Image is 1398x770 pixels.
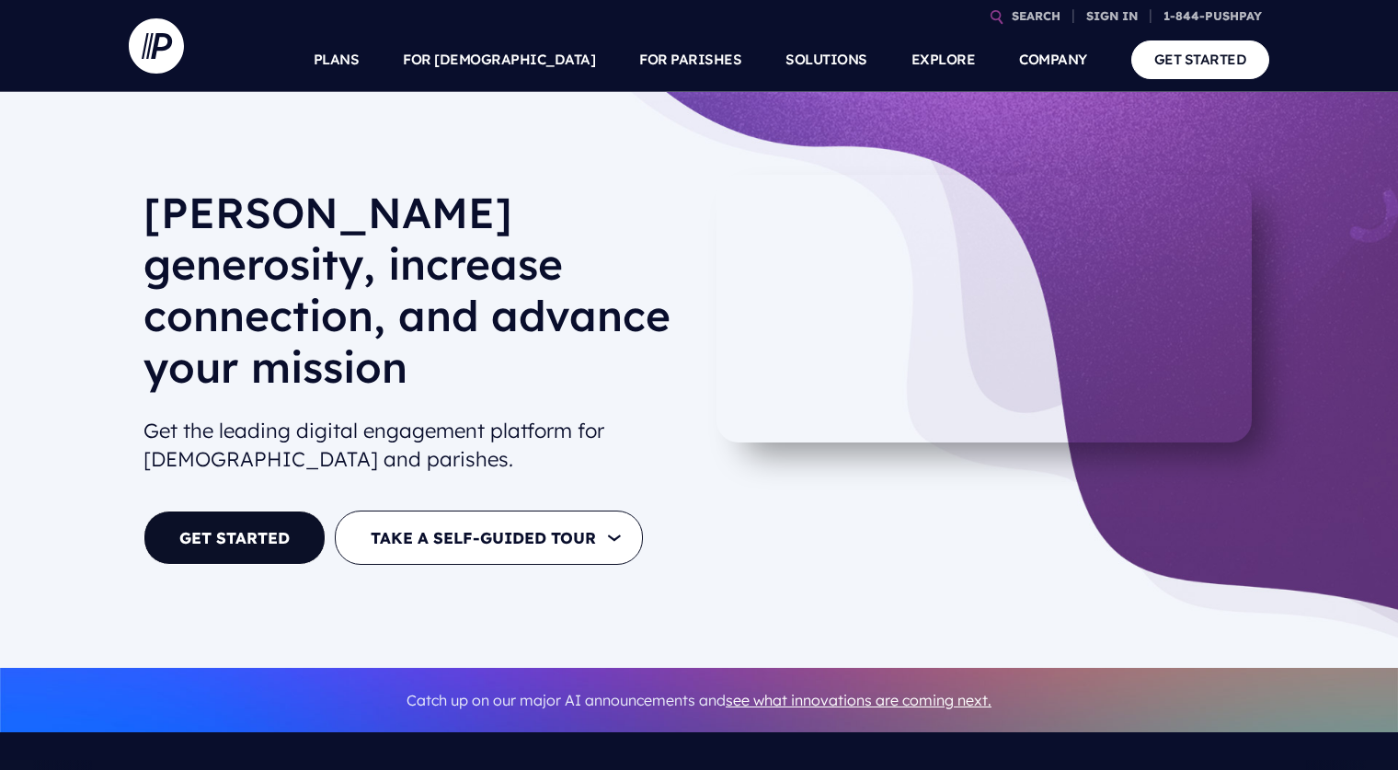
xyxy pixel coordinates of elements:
[314,28,360,92] a: PLANS
[143,409,684,481] h2: Get the leading digital engagement platform for [DEMOGRAPHIC_DATA] and parishes.
[785,28,867,92] a: SOLUTIONS
[726,691,991,709] a: see what innovations are coming next.
[143,680,1255,721] p: Catch up on our major AI announcements and
[1019,28,1087,92] a: COMPANY
[639,28,741,92] a: FOR PARISHES
[1131,40,1270,78] a: GET STARTED
[335,511,643,565] button: TAKE A SELF-GUIDED TOUR
[403,28,595,92] a: FOR [DEMOGRAPHIC_DATA]
[143,187,684,408] h1: [PERSON_NAME] generosity, increase connection, and advance your mission
[911,28,976,92] a: EXPLORE
[143,511,326,565] a: GET STARTED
